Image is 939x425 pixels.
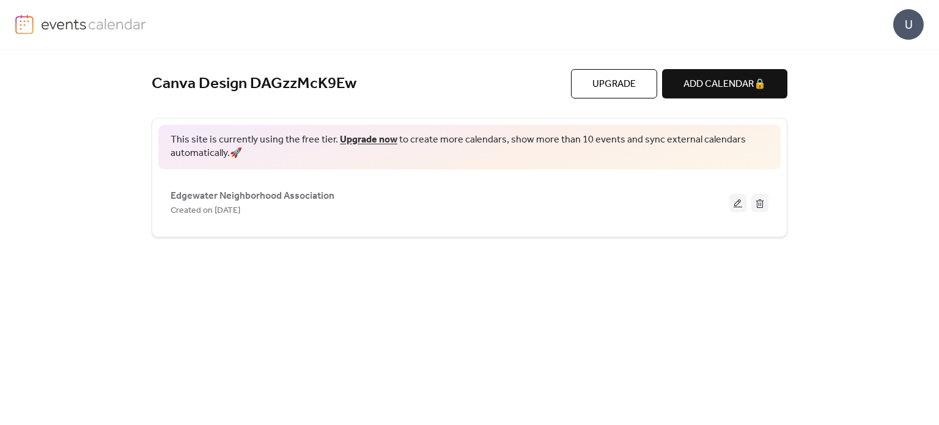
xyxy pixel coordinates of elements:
a: Canva Design DAGzzMcK9Ew [152,74,356,94]
span: Upgrade [592,77,636,92]
span: This site is currently using the free tier. to create more calendars, show more than 10 events an... [171,133,768,161]
button: Upgrade [571,69,657,98]
img: logo-type [41,15,147,33]
span: Created on [DATE] [171,204,240,218]
a: Upgrade now [340,130,397,149]
span: Edgewater Neighborhood Association [171,189,334,204]
div: U [893,9,924,40]
img: logo [15,15,34,34]
a: Edgewater Neighborhood Association [171,193,334,199]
